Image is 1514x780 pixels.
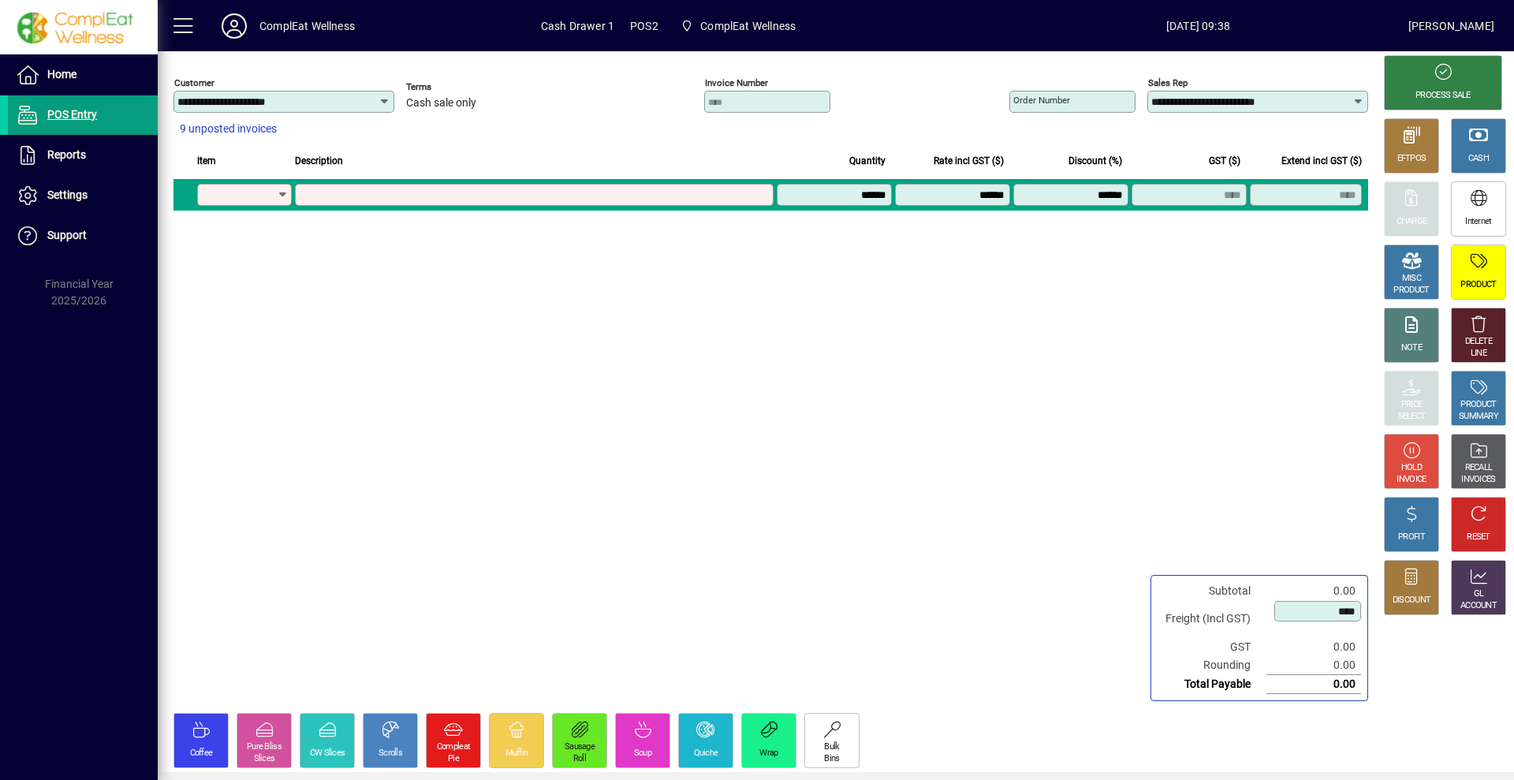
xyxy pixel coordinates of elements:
div: ACCOUNT [1460,600,1497,612]
span: Cash Drawer 1 [541,13,614,39]
span: Terms [406,82,501,92]
td: 0.00 [1266,656,1361,675]
div: NOTE [1401,342,1422,354]
div: Pie [448,753,459,765]
span: Rate incl GST ($) [934,152,1004,170]
div: INVOICE [1397,474,1426,486]
td: Subtotal [1158,582,1266,600]
div: CW Slices [310,748,345,759]
div: DISCOUNT [1393,595,1430,606]
div: PRODUCT [1460,399,1496,411]
div: EFTPOS [1397,153,1426,165]
mat-label: Customer [174,77,214,88]
td: 0.00 [1266,675,1361,694]
mat-label: Sales rep [1148,77,1188,88]
td: Freight (Incl GST) [1158,600,1266,638]
div: Compleat [437,741,470,753]
span: Description [295,152,343,170]
td: Rounding [1158,656,1266,675]
div: Bulk [824,741,839,753]
div: RESET [1467,532,1490,543]
div: PRICE [1401,399,1423,411]
span: POS2 [630,13,658,39]
div: PRODUCT [1393,285,1429,297]
div: Sausage [565,741,595,753]
div: INVOICES [1461,474,1495,486]
div: Bins [824,753,839,765]
div: GL [1474,588,1484,600]
div: Pure Bliss [247,741,282,753]
div: Roll [573,753,586,765]
div: SELECT [1398,411,1426,423]
span: Discount (%) [1068,152,1122,170]
div: Internet [1465,216,1491,228]
span: Extend incl GST ($) [1281,152,1362,170]
button: 9 unposted invoices [173,115,283,144]
mat-label: Order number [1013,95,1070,106]
button: Profile [209,12,259,40]
span: Support [47,229,87,241]
div: DELETE [1465,336,1492,348]
div: PROFIT [1398,532,1425,543]
a: Reports [8,136,158,175]
div: Slices [254,753,275,765]
span: ComplEat Wellness [700,13,796,39]
td: GST [1158,638,1266,656]
span: Reports [47,148,86,161]
div: ComplEat Wellness [259,13,355,39]
mat-label: Invoice number [705,77,768,88]
span: [DATE] 09:38 [988,13,1408,39]
div: RECALL [1465,462,1493,474]
span: ComplEat Wellness [674,12,802,40]
span: 9 unposted invoices [180,121,277,137]
td: Total Payable [1158,675,1266,694]
a: Support [8,216,158,256]
td: 0.00 [1266,638,1361,656]
div: CHARGE [1397,216,1427,228]
td: 0.00 [1266,582,1361,600]
div: PROCESS SALE [1415,90,1471,102]
div: Soup [634,748,651,759]
div: SUMMARY [1459,411,1498,423]
div: MISC [1402,273,1421,285]
span: GST ($) [1209,152,1240,170]
a: Home [8,55,158,95]
div: Scrolls [378,748,402,759]
span: Settings [47,188,88,201]
div: CASH [1468,153,1489,165]
span: Cash sale only [406,97,476,110]
a: Settings [8,176,158,215]
div: LINE [1471,348,1486,360]
span: Item [197,152,216,170]
span: Quantity [849,152,886,170]
div: Muffin [505,748,528,759]
div: PRODUCT [1460,279,1496,291]
div: Wrap [759,748,778,759]
div: [PERSON_NAME] [1408,13,1494,39]
span: Home [47,68,76,80]
div: Coffee [190,748,213,759]
span: POS Entry [47,108,97,121]
div: Quiche [694,748,718,759]
div: HOLD [1401,462,1422,474]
